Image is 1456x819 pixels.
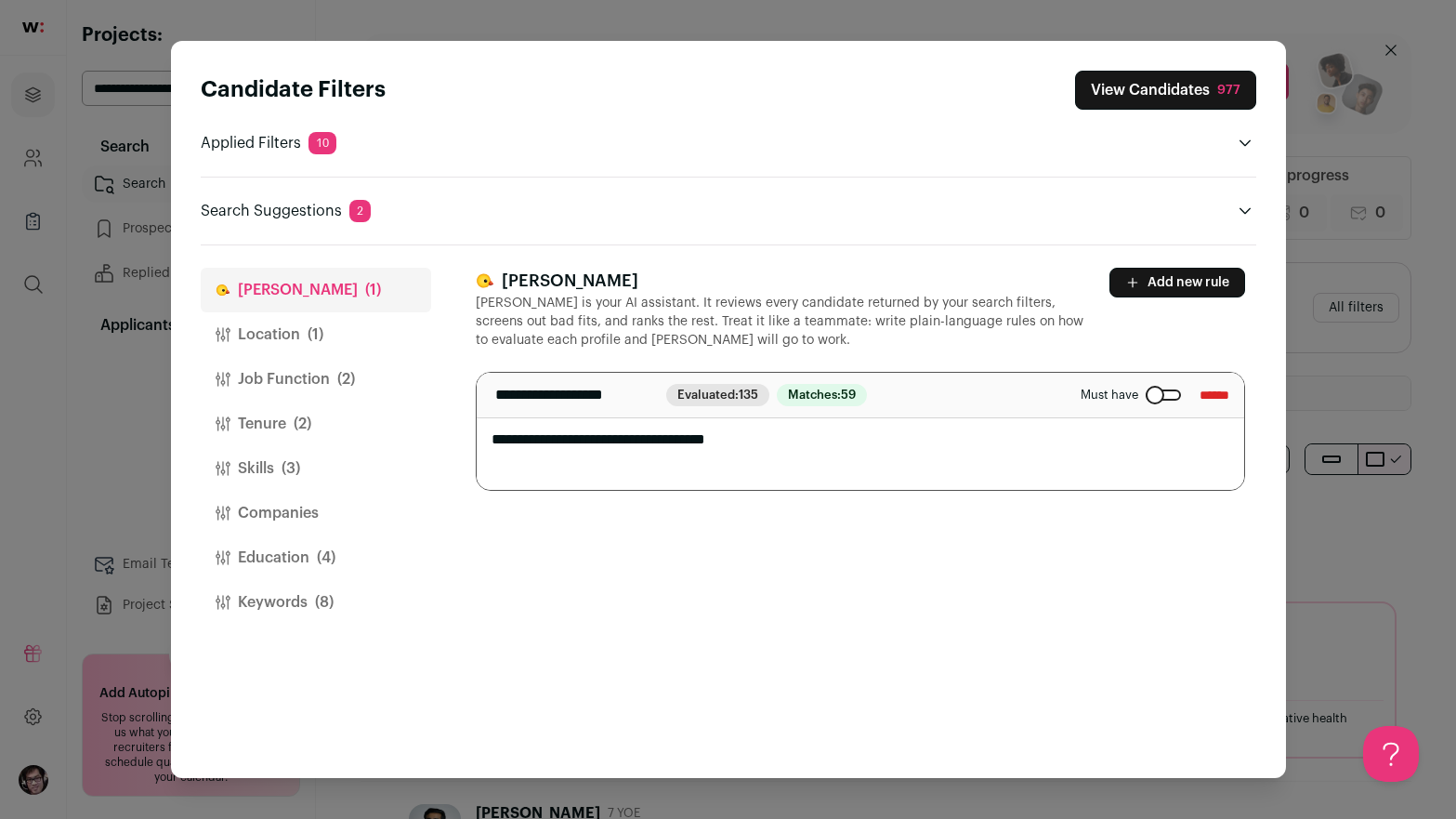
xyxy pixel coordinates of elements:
span: (2) [337,368,355,390]
p: [PERSON_NAME] is your AI assistant. It reviews every candidate returned by your search filters, s... [476,294,1087,350]
button: Location(1) [201,312,431,357]
span: (4) [317,547,335,569]
span: Evaluated: [666,384,769,406]
span: 2 [349,200,371,222]
strong: Candidate Filters [201,79,386,101]
button: Tenure(2) [201,402,431,446]
p: Search Suggestions [201,200,371,222]
span: 59 [841,389,856,401]
span: 135 [739,389,758,401]
span: (3) [282,457,300,480]
span: (1) [308,324,323,346]
button: Education(4) [201,535,431,580]
p: Applied Filters [201,132,336,154]
h3: [PERSON_NAME] [476,268,1087,294]
button: Open applied filters [1234,132,1256,154]
button: Companies [201,491,431,535]
span: (2) [294,413,311,435]
span: (1) [365,279,381,301]
span: Matches: [777,384,867,406]
button: [PERSON_NAME](1) [201,268,431,312]
iframe: Help Scout Beacon - Open [1363,726,1419,782]
button: Close search preferences [1075,71,1256,110]
button: Job Function(2) [201,357,431,402]
div: 977 [1217,81,1240,99]
button: Keywords(8) [201,580,431,625]
button: Add new rule [1109,268,1245,297]
span: 10 [308,132,336,154]
span: Must have [1081,388,1138,403]
span: (8) [315,591,334,614]
button: Skills(3) [201,446,431,491]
